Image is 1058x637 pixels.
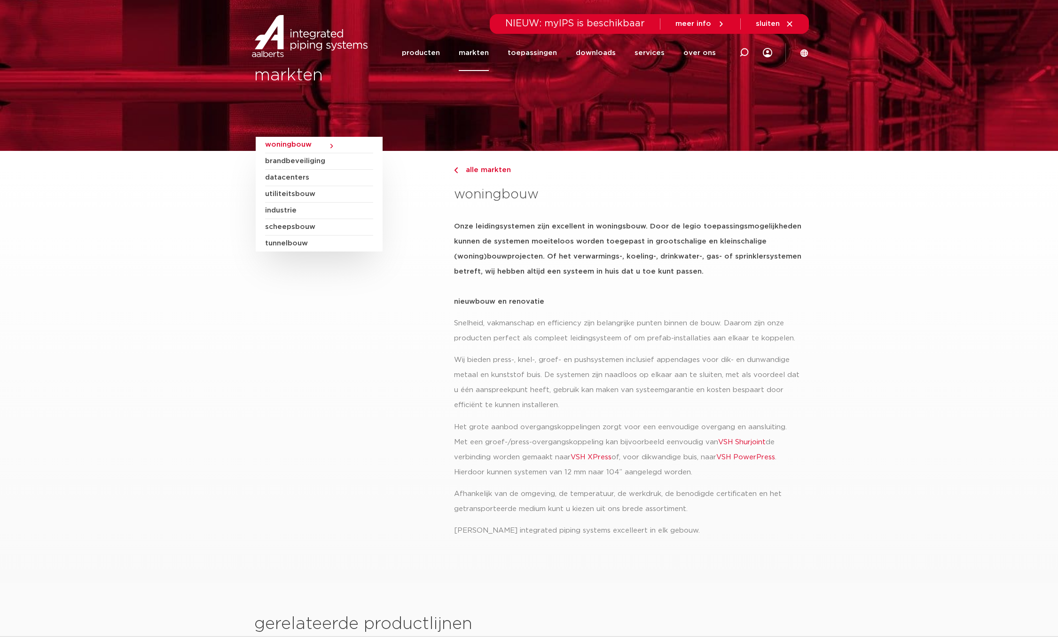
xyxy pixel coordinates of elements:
a: utiliteitsbouw [265,186,373,203]
a: tunnelbouw [265,236,373,252]
a: VSH XPress [571,454,611,461]
span: meer info [675,20,711,27]
span: NIEUW: myIPS is beschikbaar [505,19,645,28]
a: datacenters [265,170,373,186]
a: woningbouw [265,137,373,153]
h3: woningbouw [454,185,802,204]
img: chevron-right.svg [454,167,458,173]
a: producten [402,35,440,71]
a: downloads [576,35,616,71]
a: VSH Shurjoint [718,439,766,446]
a: VSH PowerPress [716,454,775,461]
strong: nieuwbouw en renovatie [454,298,544,305]
p: Snelheid, vakmanschap en efficiency zijn belangrijke punten binnen de bouw. Daarom zijn onze prod... [454,316,802,346]
a: alle markten [454,165,802,176]
p: [PERSON_NAME] integrated piping systems excelleert in elk gebouw. [454,523,802,538]
h2: markten [254,64,525,87]
span: alle markten [460,166,511,173]
p: Afhankelijk van de omgeving, de temperatuur, de werkdruk, de benodigde certificaten en het getran... [454,487,802,517]
a: scheepsbouw [265,219,373,236]
a: services [635,35,665,71]
a: sluiten [756,20,794,28]
a: brandbeveiliging [265,153,373,170]
div: my IPS [763,34,772,71]
a: industrie [265,203,373,219]
a: over ons [683,35,716,71]
h2: gerelateerde productlijnen [254,613,804,636]
h5: Onze leidingsystemen zijn excellent in woningsbouw. Door de legio toepassingsmogelijkheden kunnen... [454,219,802,279]
a: toepassingen [508,35,557,71]
p: Wij bieden press-, knel-, groef- en pushsystemen inclusief appendages voor dik- en dunwandige met... [454,353,802,413]
nav: Menu [402,35,716,71]
a: markten [459,35,489,71]
p: Het grote aanbod overgangskoppelingen zorgt voor een eenvoudige overgang en aansluiting. Met een ... [454,420,802,480]
a: meer info [675,20,725,28]
span: sluiten [756,20,780,27]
